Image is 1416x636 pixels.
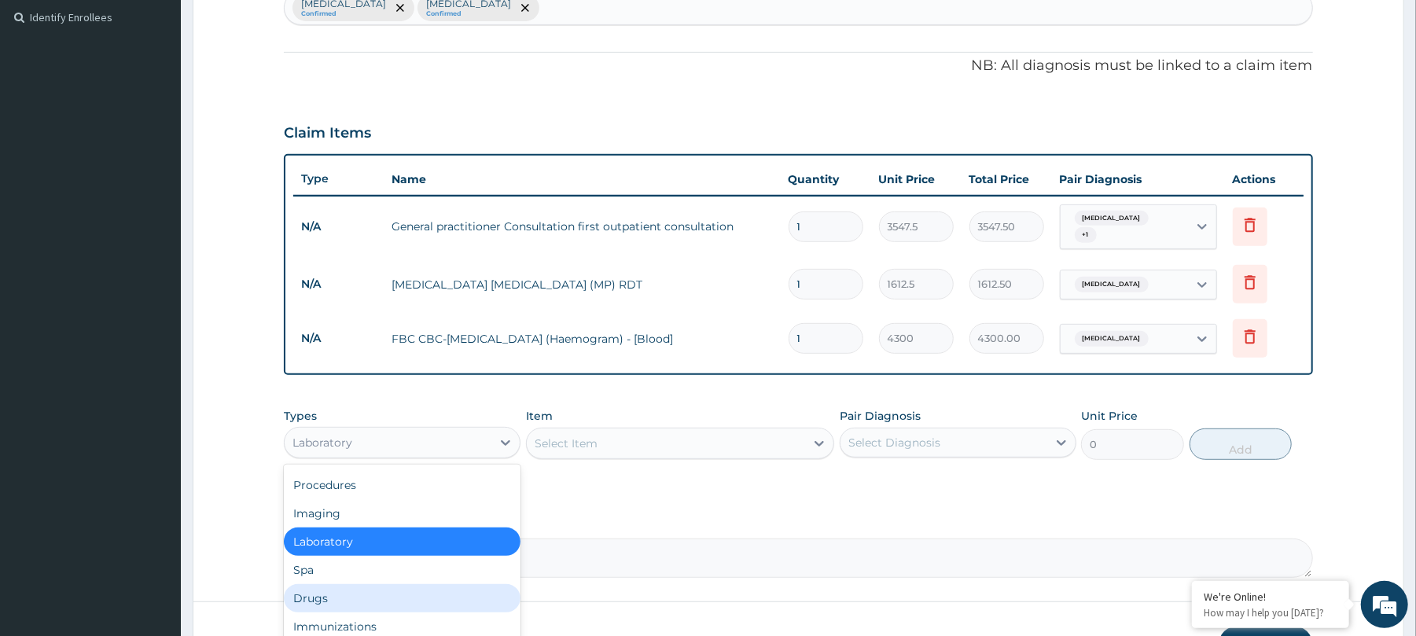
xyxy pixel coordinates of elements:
[82,88,264,108] div: Chat with us now
[518,1,532,15] span: remove selection option
[1075,331,1149,347] span: [MEDICAL_DATA]
[535,436,598,451] div: Select Item
[292,435,352,450] div: Laboratory
[393,1,407,15] span: remove selection option
[526,408,553,424] label: Item
[1075,277,1149,292] span: [MEDICAL_DATA]
[1204,606,1337,619] p: How may I help you today?
[293,270,384,299] td: N/A
[284,410,317,423] label: Types
[284,584,520,612] div: Drugs
[284,517,1312,530] label: Comment
[1225,164,1304,195] th: Actions
[1204,590,1337,604] div: We're Online!
[284,556,520,584] div: Spa
[1190,428,1293,460] button: Add
[1075,227,1097,243] span: + 1
[1075,211,1149,226] span: [MEDICAL_DATA]
[781,164,871,195] th: Quantity
[293,212,384,241] td: N/A
[29,79,64,118] img: d_794563401_company_1708531726252_794563401
[258,8,296,46] div: Minimize live chat window
[840,408,921,424] label: Pair Diagnosis
[384,323,780,355] td: FBC CBC-[MEDICAL_DATA] (Haemogram) - [Blood]
[384,269,780,300] td: [MEDICAL_DATA] [MEDICAL_DATA] (MP) RDT
[8,429,300,484] textarea: Type your message and hit 'Enter'
[284,528,520,556] div: Laboratory
[293,324,384,353] td: N/A
[426,10,511,18] small: Confirmed
[962,164,1052,195] th: Total Price
[301,10,386,18] small: Confirmed
[1081,408,1138,424] label: Unit Price
[384,211,780,242] td: General practitioner Consultation first outpatient consultation
[848,435,940,450] div: Select Diagnosis
[284,471,520,499] div: Procedures
[284,125,371,142] h3: Claim Items
[871,164,962,195] th: Unit Price
[293,164,384,193] th: Type
[384,164,780,195] th: Name
[284,56,1312,76] p: NB: All diagnosis must be linked to a claim item
[91,198,217,357] span: We're online!
[1052,164,1225,195] th: Pair Diagnosis
[284,499,520,528] div: Imaging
